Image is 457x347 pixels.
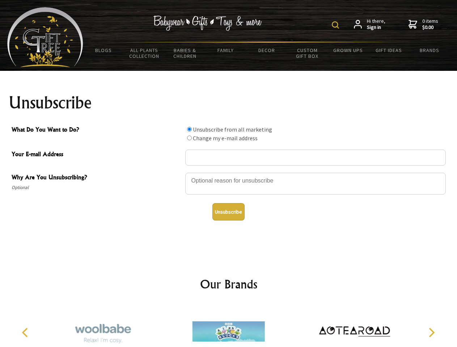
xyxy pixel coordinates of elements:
[12,183,182,192] span: Optional
[185,150,446,166] input: Your E-mail Address
[409,43,450,58] a: Brands
[409,18,438,31] a: 0 items$0.00
[354,18,385,31] a: Hi there,Sign in
[83,43,124,58] a: BLOGS
[9,94,449,111] h1: Unsubscribe
[185,173,446,194] textarea: Why Are You Unsubscribing?
[423,325,439,340] button: Next
[327,43,368,58] a: Grown Ups
[187,127,192,132] input: What Do You Want to Do?
[12,125,182,136] span: What Do You Want to Do?
[153,16,262,31] img: Babywear - Gifts - Toys & more
[7,7,83,67] img: Babyware - Gifts - Toys and more...
[193,126,272,133] label: Unsubscribe from all marketing
[212,203,245,220] button: Unsubscribe
[14,275,443,293] h2: Our Brands
[287,43,328,64] a: Custom Gift Box
[12,173,182,183] span: Why Are You Unsubscribing?
[367,18,385,31] span: Hi there,
[206,43,246,58] a: Family
[246,43,287,58] a: Decor
[368,43,409,58] a: Gift Ideas
[193,134,258,142] label: Change my e-mail address
[422,24,438,31] strong: $0.00
[332,21,339,29] img: product search
[165,43,206,64] a: Babies & Children
[124,43,165,64] a: All Plants Collection
[367,24,385,31] strong: Sign in
[18,325,34,340] button: Previous
[12,150,182,160] span: Your E-mail Address
[187,136,192,140] input: What Do You Want to Do?
[422,18,438,31] span: 0 items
